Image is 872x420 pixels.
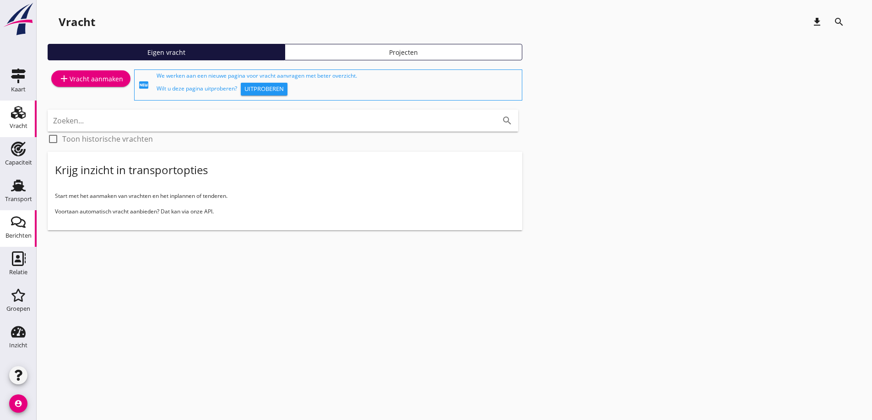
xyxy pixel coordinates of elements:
i: account_circle [9,394,27,413]
div: Vracht [10,123,27,129]
div: Krijg inzicht in transportopties [55,163,208,177]
div: Eigen vracht [52,48,281,57]
div: Relatie [9,269,27,275]
a: Vracht aanmaken [51,70,130,87]
i: search [834,16,845,27]
p: Start met het aanmaken van vrachten en het inplannen of tenderen. [55,192,515,200]
a: Eigen vracht [48,44,285,60]
div: Transport [5,196,32,202]
div: Capaciteit [5,159,32,165]
div: Vracht [59,15,95,29]
img: logo-small.a267ee39.svg [2,2,35,36]
i: fiber_new [138,80,149,90]
div: Kaart [11,86,26,92]
input: Zoeken... [53,113,487,128]
div: Groepen [6,306,30,312]
div: Uitproberen [244,85,284,94]
div: We werken aan een nieuwe pagina voor vracht aanvragen met beter overzicht. Wilt u deze pagina uit... [157,72,518,98]
i: search [502,115,513,126]
i: add [59,73,70,84]
a: Projecten [285,44,522,60]
div: Vracht aanmaken [59,73,123,84]
i: download [812,16,823,27]
button: Uitproberen [241,83,287,96]
div: Inzicht [9,342,27,348]
label: Toon historische vrachten [62,134,153,144]
div: Projecten [289,48,518,57]
p: Voortaan automatisch vracht aanbieden? Dat kan via onze API. [55,207,515,216]
div: Berichten [5,233,32,239]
